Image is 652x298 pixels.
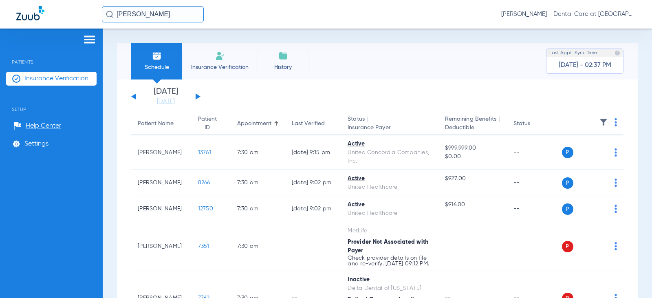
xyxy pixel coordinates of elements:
[445,144,500,152] span: $999,999.00
[292,119,325,128] div: Last Verified
[102,6,204,22] input: Search for patients
[445,201,500,209] span: $916.00
[507,170,562,196] td: --
[16,6,44,20] img: Zuub Logo
[445,183,500,192] span: --
[562,203,573,215] span: P
[615,205,617,213] img: group-dot-blue.svg
[141,88,190,106] li: [DATE]
[131,222,192,271] td: [PERSON_NAME]
[198,150,211,155] span: 13761
[341,113,438,135] th: Status |
[438,113,507,135] th: Remaining Benefits |
[348,276,432,284] div: Inactive
[137,63,176,71] span: Schedule
[198,243,209,249] span: 7351
[615,118,617,126] img: group-dot-blue.svg
[348,284,432,293] div: Delta Dental of [US_STATE]
[131,135,192,170] td: [PERSON_NAME]
[24,75,88,83] span: Insurance Verification
[348,239,428,254] span: Provider Not Associated with Payer
[237,119,271,128] div: Appointment
[24,140,48,148] span: Settings
[615,148,617,157] img: group-dot-blue.svg
[6,47,97,65] span: Patients
[445,243,451,249] span: --
[231,135,285,170] td: 7:30 AM
[26,122,61,130] span: Help Center
[559,61,611,69] span: [DATE] - 02:37 PM
[348,183,432,192] div: United Healthcare
[348,174,432,183] div: Active
[615,242,617,250] img: group-dot-blue.svg
[285,196,341,222] td: [DATE] 9:02 PM
[348,209,432,218] div: United Healthcare
[198,115,217,132] div: Patient ID
[348,140,432,148] div: Active
[13,122,61,130] a: Help Center
[445,174,500,183] span: $927.00
[549,49,598,57] span: Last Appt. Sync Time:
[278,51,288,61] img: History
[615,50,620,56] img: last sync help info
[348,148,432,166] div: United Concordia Companies, Inc.
[562,241,573,252] span: P
[131,196,192,222] td: [PERSON_NAME]
[615,179,617,187] img: group-dot-blue.svg
[348,227,432,235] div: MetLife
[106,11,113,18] img: Search Icon
[198,206,213,212] span: 12750
[264,63,302,71] span: History
[562,147,573,158] span: P
[152,51,162,61] img: Schedule
[285,135,341,170] td: [DATE] 9:15 PM
[348,255,432,267] p: Check provider details on file and re-verify. [DATE] 09:12 PM.
[141,97,190,106] a: [DATE]
[507,196,562,222] td: --
[237,119,279,128] div: Appointment
[215,51,225,61] img: Manual Insurance Verification
[445,152,500,161] span: $0.00
[285,170,341,196] td: [DATE] 9:02 PM
[138,119,185,128] div: Patient Name
[131,170,192,196] td: [PERSON_NAME]
[285,222,341,271] td: --
[599,118,608,126] img: filter.svg
[231,196,285,222] td: 7:30 AM
[188,63,251,71] span: Insurance Verification
[231,170,285,196] td: 7:30 AM
[445,124,500,132] span: Deductible
[138,119,174,128] div: Patient Name
[348,201,432,209] div: Active
[6,94,97,112] span: Setup
[445,209,500,218] span: --
[507,222,562,271] td: --
[83,35,96,44] img: hamburger-icon
[562,177,573,189] span: P
[507,113,562,135] th: Status
[292,119,335,128] div: Last Verified
[507,135,562,170] td: --
[198,115,224,132] div: Patient ID
[198,180,210,185] span: 8266
[231,222,285,271] td: 7:30 AM
[501,10,636,18] span: [PERSON_NAME] - Dental Care at [GEOGRAPHIC_DATA]
[348,124,432,132] span: Insurance Payer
